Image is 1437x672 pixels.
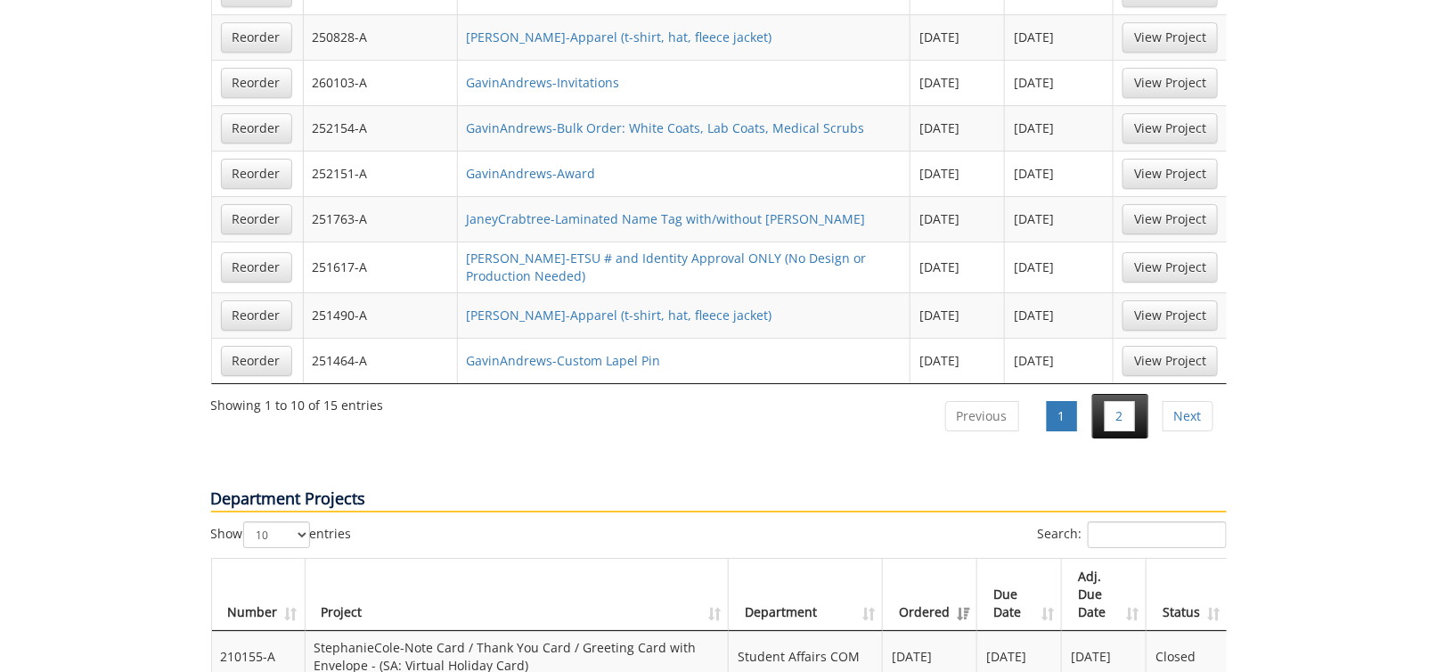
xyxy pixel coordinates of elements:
a: GavinAndrews-Custom Lapel Pin [467,352,661,369]
td: 252154-A [304,105,458,151]
label: Show entries [211,521,352,548]
a: View Project [1123,300,1218,331]
a: Next [1163,401,1213,431]
th: Department: activate to sort column ascending [729,559,884,631]
td: [DATE] [910,151,1005,196]
a: View Project [1123,159,1218,189]
td: [DATE] [1005,292,1114,338]
td: 252151-A [304,151,458,196]
input: Search: [1088,521,1227,548]
a: Previous [945,401,1019,431]
td: 251617-A [304,242,458,292]
td: 250828-A [304,14,458,60]
a: View Project [1123,204,1218,234]
a: View Project [1123,252,1218,283]
a: JaneyCrabtree-Laminated Name Tag with/without [PERSON_NAME] [467,210,866,227]
td: [DATE] [910,292,1005,338]
td: 251464-A [304,338,458,383]
th: Adj. Due Date: activate to sort column ascending [1062,559,1147,631]
a: Reorder [221,300,292,331]
a: View Project [1123,22,1218,53]
a: Reorder [221,252,292,283]
th: Ordered: activate to sort column ascending [883,559,977,631]
a: Reorder [221,159,292,189]
a: View Project [1123,346,1218,376]
a: GavinAndrews-Bulk Order: White Coats, Lab Coats, Medical Scrubs [467,119,865,136]
td: [DATE] [910,14,1005,60]
td: [DATE] [1005,242,1114,292]
a: [PERSON_NAME]-Apparel (t-shirt, hat, fleece jacket) [467,29,772,45]
a: GavinAndrews-Award [467,165,596,182]
th: Project: activate to sort column ascending [306,559,729,631]
td: [DATE] [910,105,1005,151]
td: [DATE] [1005,196,1114,242]
a: Reorder [221,113,292,143]
td: [DATE] [1005,60,1114,105]
a: Reorder [221,22,292,53]
a: Reorder [221,204,292,234]
td: [DATE] [910,338,1005,383]
a: 2 [1105,401,1135,431]
td: [DATE] [910,60,1005,105]
a: Reorder [221,346,292,376]
p: Department Projects [211,488,1227,512]
td: [DATE] [910,242,1005,292]
th: Status: activate to sort column ascending [1147,559,1227,631]
td: [DATE] [1005,338,1114,383]
div: Showing 1 to 10 of 15 entries [211,389,384,414]
a: [PERSON_NAME]-Apparel (t-shirt, hat, fleece jacket) [467,307,772,324]
label: Search: [1038,521,1227,548]
select: Showentries [243,521,310,548]
a: View Project [1123,113,1218,143]
td: [DATE] [1005,151,1114,196]
td: 251490-A [304,292,458,338]
td: [DATE] [1005,105,1114,151]
a: GavinAndrews-Invitations [467,74,620,91]
a: [PERSON_NAME]-ETSU # and Identity Approval ONLY (No Design or Production Needed) [467,250,867,284]
td: 251763-A [304,196,458,242]
td: [DATE] [910,196,1005,242]
a: View Project [1123,68,1218,98]
a: Reorder [221,68,292,98]
td: 260103-A [304,60,458,105]
td: [DATE] [1005,14,1114,60]
th: Due Date: activate to sort column ascending [977,559,1062,631]
a: 1 [1047,401,1077,431]
th: Number: activate to sort column ascending [212,559,306,631]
